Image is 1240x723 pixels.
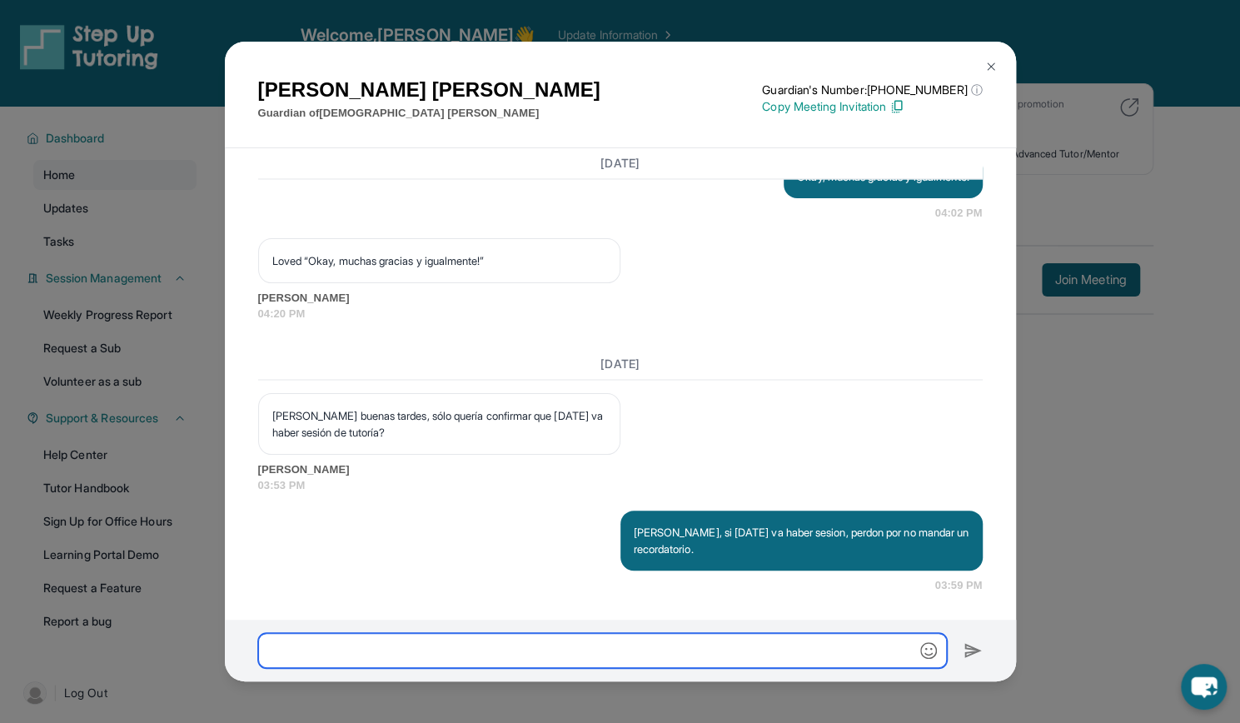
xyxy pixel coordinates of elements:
p: Copy Meeting Invitation [762,98,982,115]
span: ⓘ [970,82,982,98]
img: Copy Icon [889,99,904,114]
p: Loved “Okay, muchas gracias y igualmente!” [272,252,606,269]
span: 03:59 PM [935,577,983,594]
p: Guardian of [DEMOGRAPHIC_DATA] [PERSON_NAME] [258,105,600,122]
img: Send icon [964,641,983,661]
h1: [PERSON_NAME] [PERSON_NAME] [258,75,600,105]
img: Close Icon [984,60,998,73]
span: 04:02 PM [935,205,983,222]
h3: [DATE] [258,356,983,372]
span: 04:20 PM [258,306,983,322]
h3: [DATE] [258,155,983,172]
span: [PERSON_NAME] [258,461,983,478]
span: [PERSON_NAME] [258,290,983,307]
p: [PERSON_NAME] buenas tardes, sólo quería confirmar que [DATE] va haber sesión de tutoría? [272,407,606,441]
p: [PERSON_NAME], si [DATE] va haber sesion, perdon por no mandar un recordatorio. [634,524,969,557]
span: 03:53 PM [258,477,983,494]
button: chat-button [1181,664,1227,710]
img: Emoji [920,642,937,659]
p: Guardian's Number: [PHONE_NUMBER] [762,82,982,98]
